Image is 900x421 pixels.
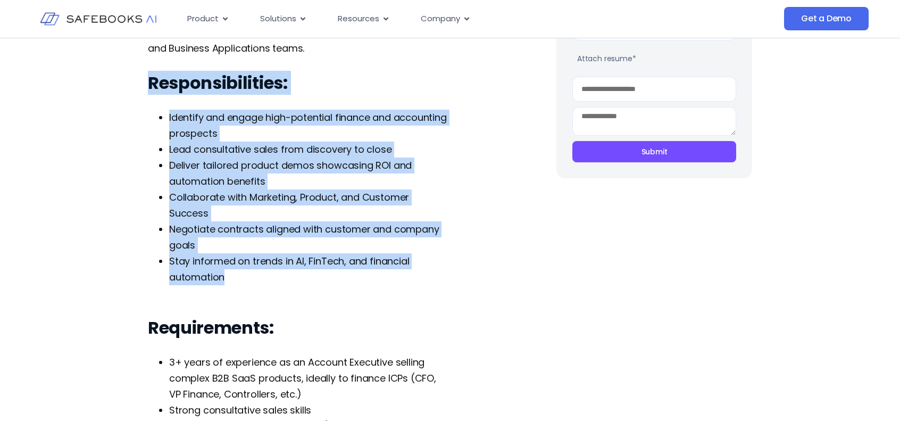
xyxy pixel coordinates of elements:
[169,143,392,156] span: Lead consultative sales from discovery to close
[801,13,852,24] span: Get a Demo
[572,141,736,162] button: Submit
[641,146,668,157] span: Submit
[179,9,678,29] div: Menu Toggle
[169,356,436,401] span: 3+ years of experience as an Account Executive selling complex B2B SaaS products, ideally to fina...
[179,9,678,29] nav: Menu
[187,13,219,25] span: Product
[421,13,460,25] span: Company
[169,191,409,220] span: Collaborate with Marketing, Product, and Customer Success
[148,72,448,94] h3: Responsibilities:
[784,7,869,30] a: Get a Demo
[260,13,296,25] span: Solutions
[148,317,448,339] h3: Requirements:
[169,159,412,188] span: Deliver tailored product demos showcasing ROI and automation benefits
[169,222,439,252] span: Negotiate contracts aligned with customer and company goals
[169,403,311,417] span: Strong consultative sales skills
[169,254,409,284] span: Stay informed on trends in AI, FinTech, and financial automation
[169,111,447,140] span: Identify and engage high-potential finance and accounting prospects
[338,13,379,25] span: Resources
